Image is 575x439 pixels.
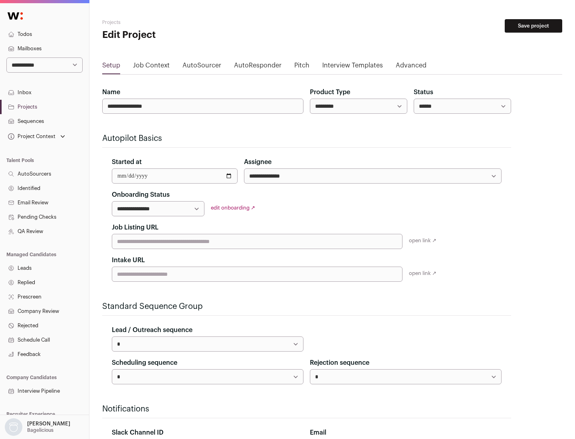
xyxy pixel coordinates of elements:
[3,8,27,24] img: Wellfound
[505,19,562,33] button: Save project
[102,403,511,415] h2: Notifications
[102,133,511,144] h2: Autopilot Basics
[102,301,511,312] h2: Standard Sequence Group
[102,61,120,73] a: Setup
[102,19,256,26] h2: Projects
[102,87,120,97] label: Name
[133,61,170,73] a: Job Context
[27,427,54,433] p: Bagelicious
[310,358,369,368] label: Rejection sequence
[112,190,170,200] label: Onboarding Status
[102,29,256,42] h1: Edit Project
[310,87,350,97] label: Product Type
[112,325,192,335] label: Lead / Outreach sequence
[112,223,159,232] label: Job Listing URL
[396,61,426,73] a: Advanced
[112,428,163,437] label: Slack Channel ID
[6,131,67,142] button: Open dropdown
[182,61,221,73] a: AutoSourcer
[27,421,70,427] p: [PERSON_NAME]
[414,87,433,97] label: Status
[294,61,309,73] a: Pitch
[6,133,56,140] div: Project Context
[5,418,22,436] img: nopic.png
[112,157,142,167] label: Started at
[211,205,255,210] a: edit onboarding ↗
[112,358,177,368] label: Scheduling sequence
[310,428,502,437] div: Email
[3,418,72,436] button: Open dropdown
[322,61,383,73] a: Interview Templates
[244,157,272,167] label: Assignee
[112,255,145,265] label: Intake URL
[234,61,282,73] a: AutoResponder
